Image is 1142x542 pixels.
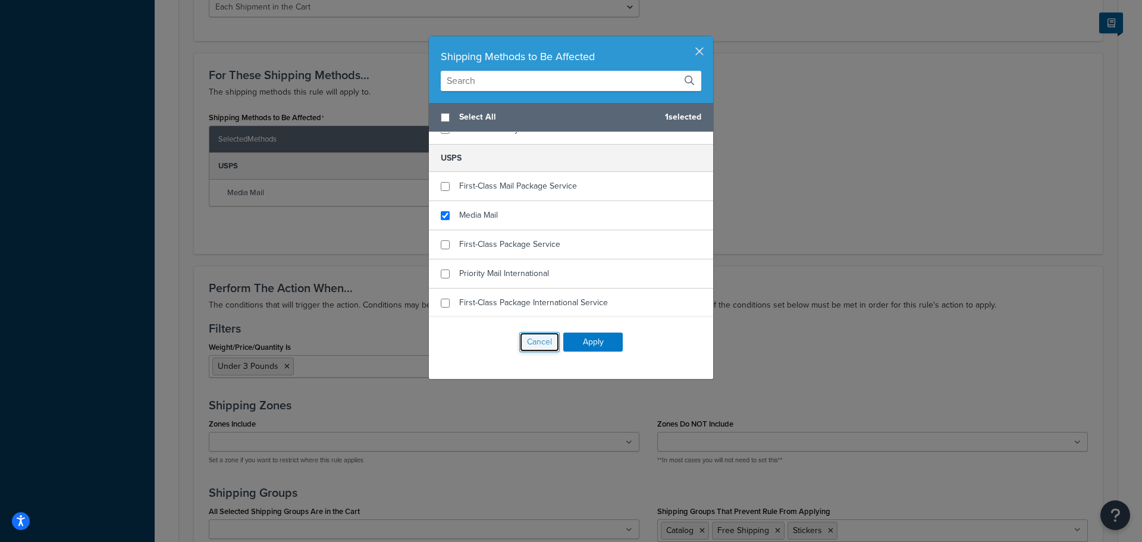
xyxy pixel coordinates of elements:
span: First-Class Mail Package Service [459,180,577,192]
span: Media Mail [459,209,498,221]
div: Shipping Methods to Be Affected [441,48,701,65]
button: Apply [563,333,623,352]
h5: USPS [429,144,713,172]
input: Search [441,71,701,91]
span: First-Class Package International Service [459,296,608,309]
button: Cancel [519,332,560,352]
span: Select All [459,109,655,126]
span: Priority Mail International [459,267,549,280]
span: FedEx Economy [459,123,519,136]
div: 1 selected [429,103,713,132]
span: First-Class Package Service [459,238,560,250]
